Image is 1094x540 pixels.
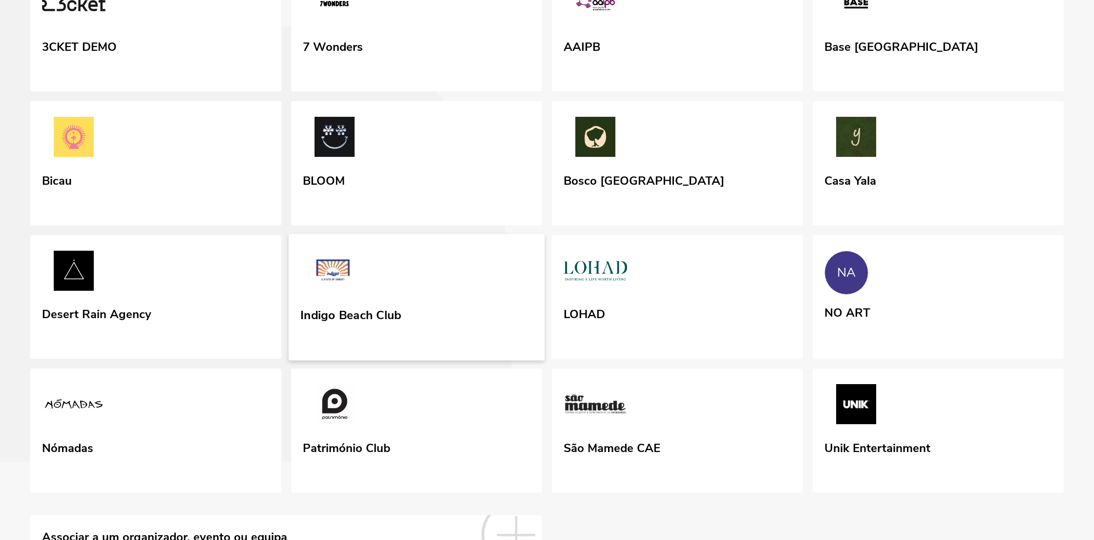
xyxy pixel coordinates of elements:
img: LOHAD [564,251,627,295]
a: Indigo Beach Club Indigo Beach Club [289,234,545,360]
div: Património Club [303,438,390,455]
a: LOHAD LOHAD [552,235,803,359]
div: Indigo Beach Club [300,304,401,322]
div: Desert Rain Agency [42,304,151,322]
div: AAIPB [564,37,600,54]
div: Casa Yala [824,171,876,188]
a: NA NO ART [813,235,1064,357]
a: Bicau Bicau [30,101,281,225]
img: Património Club [303,384,366,428]
img: Bosco Porto [564,117,627,161]
div: São Mamede CAE [564,438,660,455]
a: Bosco Porto Bosco [GEOGRAPHIC_DATA] [552,101,803,225]
div: BLOOM [303,171,345,188]
div: Unik Entertainment [824,438,930,455]
img: Bicau [42,117,105,161]
div: 7 Wonders [303,37,363,54]
div: NO ART [824,302,870,320]
img: Casa Yala [824,117,888,161]
a: Desert Rain Agency Desert Rain Agency [30,235,281,359]
img: Nómadas [42,384,105,428]
div: Bicau [42,171,72,188]
div: 3CKET DEMO [42,37,117,54]
a: Nómadas Nómadas [30,368,281,493]
div: Base [GEOGRAPHIC_DATA] [824,37,978,54]
img: BLOOM [303,117,366,161]
img: Indigo Beach Club [300,250,365,295]
a: BLOOM BLOOM [291,101,542,225]
a: São Mamede CAE São Mamede CAE [552,368,803,493]
a: Unik Entertainment Unik Entertainment [813,368,1064,493]
img: Desert Rain Agency [42,251,105,295]
div: Bosco [GEOGRAPHIC_DATA] [564,171,724,188]
div: Nómadas [42,438,93,455]
img: Unik Entertainment [824,384,888,428]
a: Casa Yala Casa Yala [813,101,1064,225]
div: LOHAD [564,304,605,322]
div: NA [837,265,856,280]
a: Património Club Património Club [291,368,542,493]
img: São Mamede CAE [564,384,627,428]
